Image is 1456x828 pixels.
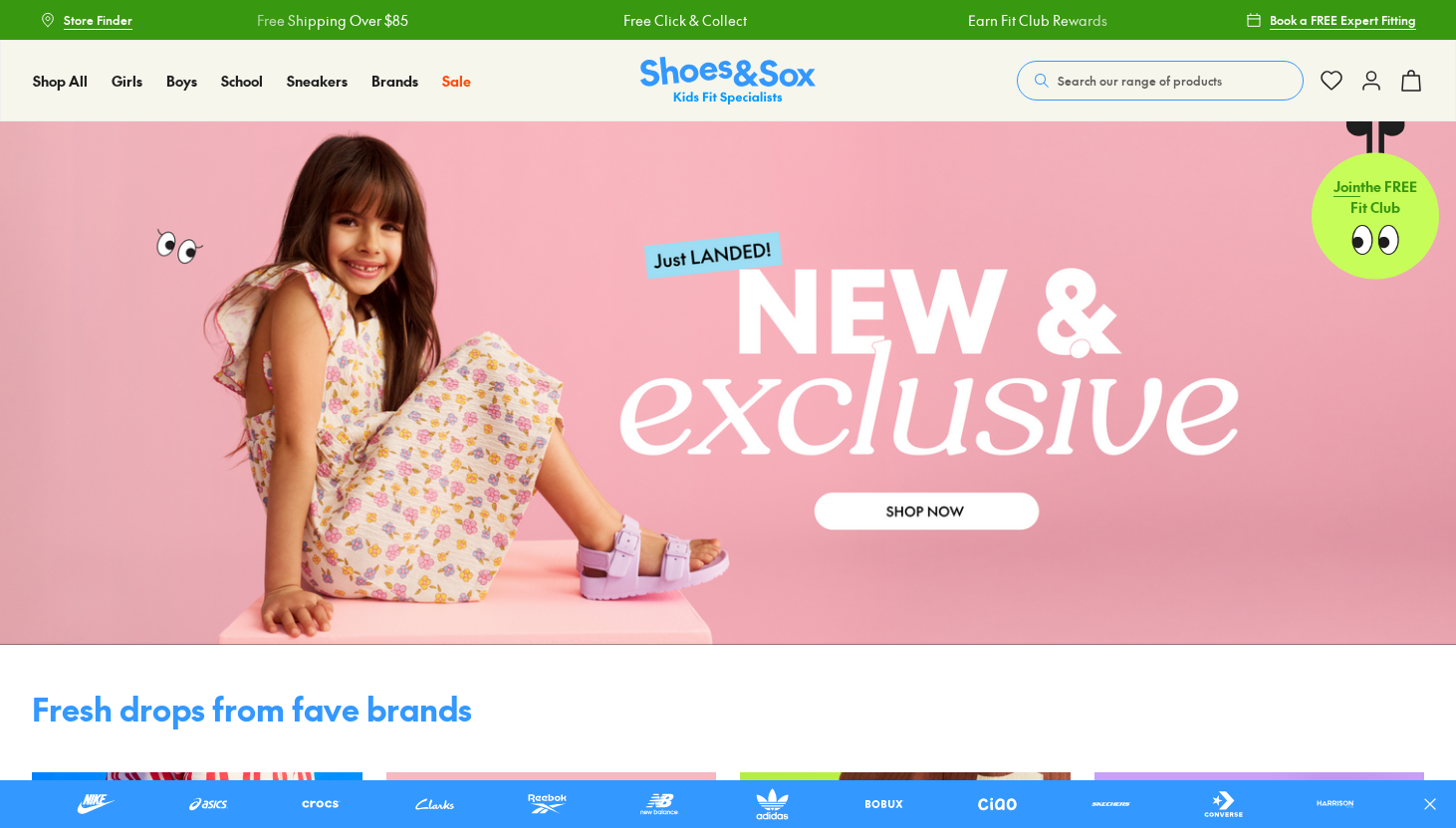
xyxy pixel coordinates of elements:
span: Sneakers [287,71,348,91]
a: School [221,71,263,92]
a: Brands [371,71,418,92]
span: Shop All [33,71,88,91]
a: Store Finder [40,2,132,38]
p: the FREE Fit Club [1312,160,1439,234]
a: Girls [112,71,142,92]
button: Search our range of products [1017,61,1304,101]
span: Book a FREE Expert Fitting [1270,11,1416,29]
a: Free Shipping Over $85 [255,10,406,31]
span: Store Finder [64,11,132,29]
span: School [221,71,263,91]
span: Join [1334,176,1360,196]
a: Sale [442,71,471,92]
span: Search our range of products [1058,72,1222,90]
a: Free Click & Collect [621,10,745,31]
span: Sale [442,71,471,91]
img: SNS_Logo_Responsive.svg [640,57,816,105]
a: Earn Fit Club Rewards [966,10,1105,31]
span: Girls [112,71,142,91]
a: Sneakers [287,71,348,92]
a: Jointhe FREE Fit Club [1312,120,1439,280]
a: Book a FREE Expert Fitting [1246,2,1416,38]
span: Boys [166,71,197,91]
a: Shop All [33,71,88,92]
span: Brands [371,71,418,91]
a: Boys [166,71,197,92]
a: Shoes & Sox [640,57,816,105]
